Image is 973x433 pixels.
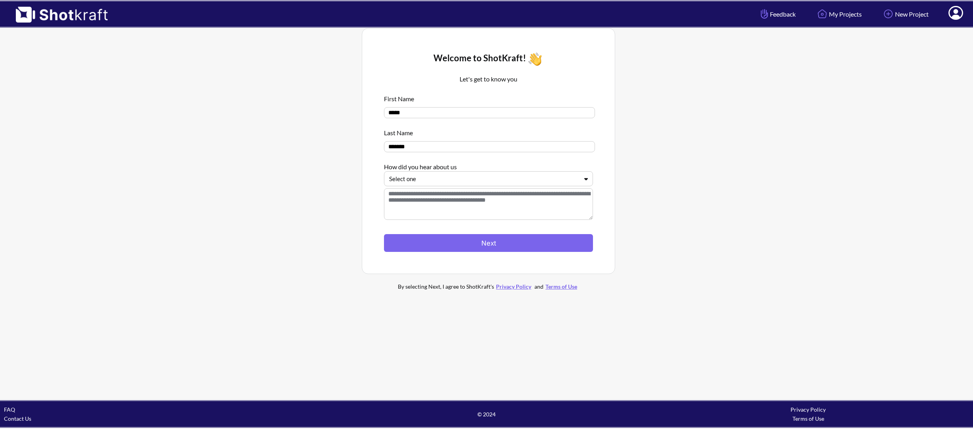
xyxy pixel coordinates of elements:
[4,406,15,413] a: FAQ
[647,405,969,414] div: Privacy Policy
[810,4,868,25] a: My Projects
[384,124,593,137] div: Last Name
[526,50,544,68] img: Wave Icon
[759,9,796,19] span: Feedback
[326,410,648,419] span: © 2024
[384,74,593,84] p: Let's get to know you
[382,282,595,291] div: By selecting Next, I agree to ShotKraft's and
[384,50,593,68] div: Welcome to ShotKraft!
[384,90,593,103] div: First Name
[759,7,770,21] img: Hand Icon
[544,283,579,290] a: Terms of Use
[882,7,895,21] img: Add Icon
[494,283,533,290] a: Privacy Policy
[647,414,969,423] div: Terms of Use
[876,4,935,25] a: New Project
[815,7,829,21] img: Home Icon
[4,415,31,422] a: Contact Us
[384,158,593,171] div: How did you hear about us
[384,234,593,252] button: Next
